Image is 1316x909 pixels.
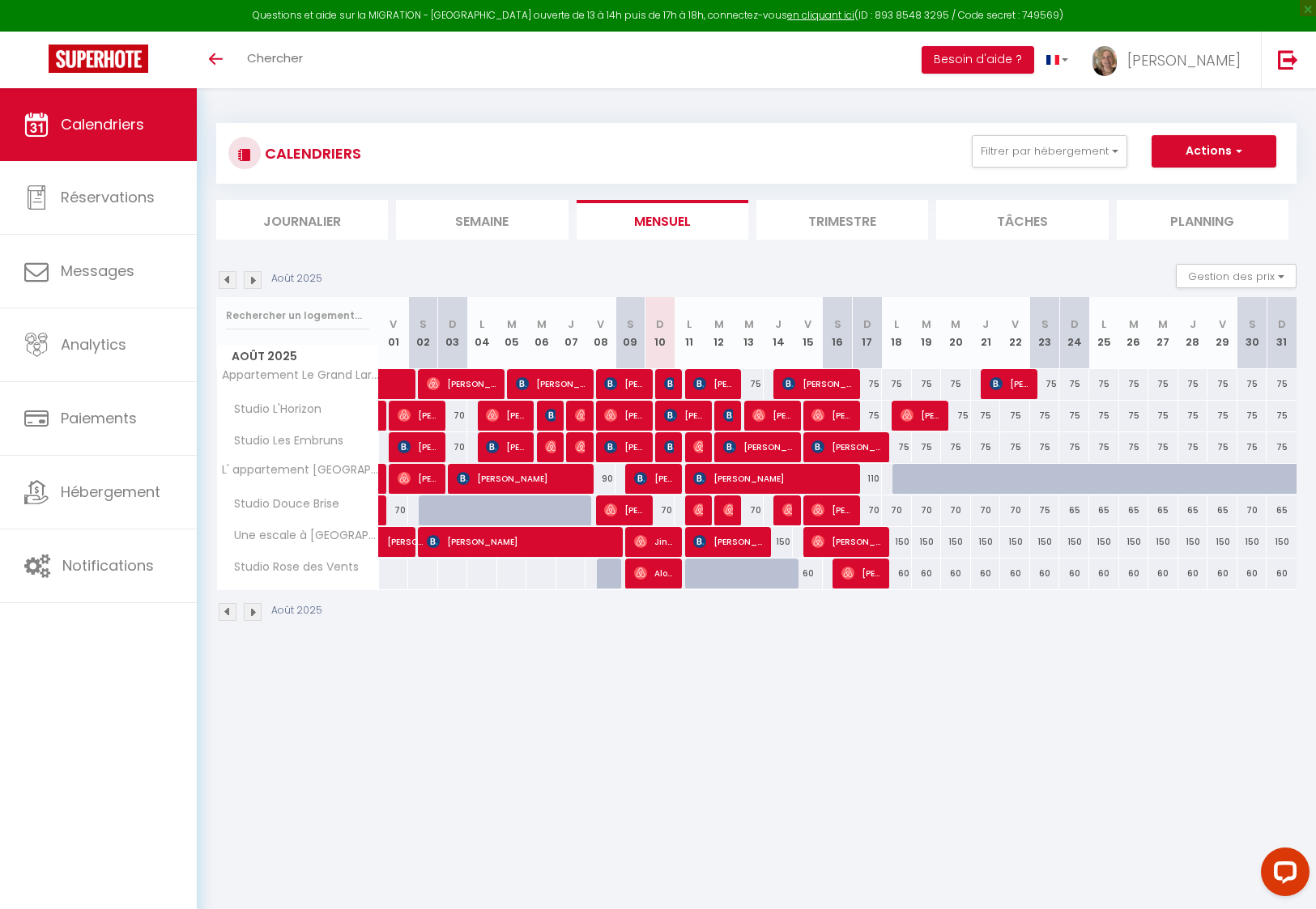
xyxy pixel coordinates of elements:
[723,400,733,431] span: [PERSON_NAME]
[971,495,1001,525] div: 70
[537,316,547,332] abbr: M
[1059,527,1089,557] div: 150
[1148,401,1178,431] div: 75
[1059,297,1089,369] th: 24
[497,297,527,369] th: 05
[438,432,468,462] div: 70
[1119,401,1149,431] div: 75
[972,135,1127,168] button: Filtrer par hébergement
[507,316,517,332] abbr: M
[656,316,664,332] abbr: D
[1207,401,1237,431] div: 75
[912,559,942,588] div: 60
[882,495,912,525] div: 70
[734,369,764,399] div: 75
[216,200,388,240] li: Journalier
[577,200,748,240] li: Mensuel
[1059,432,1089,462] div: 75
[853,495,883,525] div: 70
[675,297,705,369] th: 11
[841,558,881,588] span: [PERSON_NAME]
[1267,369,1297,399] div: 75
[853,401,883,431] div: 75
[1207,369,1237,399] div: 75
[1176,264,1297,288] button: Gestion des prix
[1148,527,1178,557] div: 150
[1000,495,1030,525] div: 70
[1129,316,1139,332] abbr: M
[1092,46,1117,76] img: ...
[1000,401,1030,431] div: 75
[804,316,811,332] abbr: V
[912,369,942,399] div: 75
[61,261,134,281] span: Messages
[793,297,823,369] th: 15
[61,187,155,207] span: Réservations
[990,368,1029,399] span: [PERSON_NAME]
[1248,841,1316,909] iframe: LiveChat chat widget
[634,463,674,494] span: [PERSON_NAME]
[1178,559,1208,588] div: 60
[271,271,322,287] p: Août 2025
[971,401,1001,431] div: 75
[744,316,754,332] abbr: M
[764,297,794,369] th: 14
[1158,316,1168,332] abbr: M
[664,400,704,431] span: [PERSON_NAME]
[1237,369,1267,399] div: 75
[586,297,615,369] th: 08
[420,316,427,332] abbr: S
[922,316,931,332] abbr: M
[734,297,764,369] th: 13
[1178,527,1208,557] div: 150
[575,431,585,462] span: [PERSON_NAME]
[545,431,555,462] span: [PERSON_NAME]
[1059,401,1089,431] div: 75
[1071,316,1079,332] abbr: D
[1000,559,1030,588] div: 60
[398,431,437,462] span: [PERSON_NAME]
[645,297,675,369] th: 10
[1030,495,1060,525] div: 75
[853,369,883,399] div: 75
[1207,297,1237,369] th: 29
[604,495,644,525] span: [PERSON_NAME]
[811,400,851,431] span: [PERSON_NAME]
[1207,527,1237,557] div: 150
[1148,432,1178,462] div: 75
[1178,369,1208,399] div: 75
[427,368,496,399] span: [PERSON_NAME]
[247,49,303,66] span: Chercher
[1237,495,1267,525] div: 70
[1152,135,1276,168] button: Actions
[219,559,363,576] span: Studio Rose des Vents
[1080,32,1261,88] a: ... [PERSON_NAME]
[61,408,137,428] span: Paiements
[1059,559,1089,588] div: 60
[882,527,912,557] div: 150
[782,495,792,525] span: [PERSON_NAME]
[235,32,315,88] a: Chercher
[1059,495,1089,525] div: 65
[396,200,568,240] li: Semaine
[971,297,1001,369] th: 21
[219,464,381,476] span: L' appartement [GEOGRAPHIC_DATA]
[1178,432,1208,462] div: 75
[1119,527,1149,557] div: 150
[379,495,409,525] div: 70
[634,558,674,588] span: Alona
[1249,316,1256,332] abbr: S
[811,495,851,525] span: [PERSON_NAME]
[936,200,1108,240] li: Tâches
[526,297,556,369] th: 06
[664,431,674,462] span: [DEMOGRAPHIC_DATA][PERSON_NAME]
[714,316,724,332] abbr: M
[775,316,782,332] abbr: J
[604,400,644,431] span: [PERSON_NAME]
[615,297,645,369] th: 09
[882,559,912,588] div: 60
[449,316,457,332] abbr: D
[271,603,322,618] p: Août 2025
[604,368,644,399] span: [PERSON_NAME]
